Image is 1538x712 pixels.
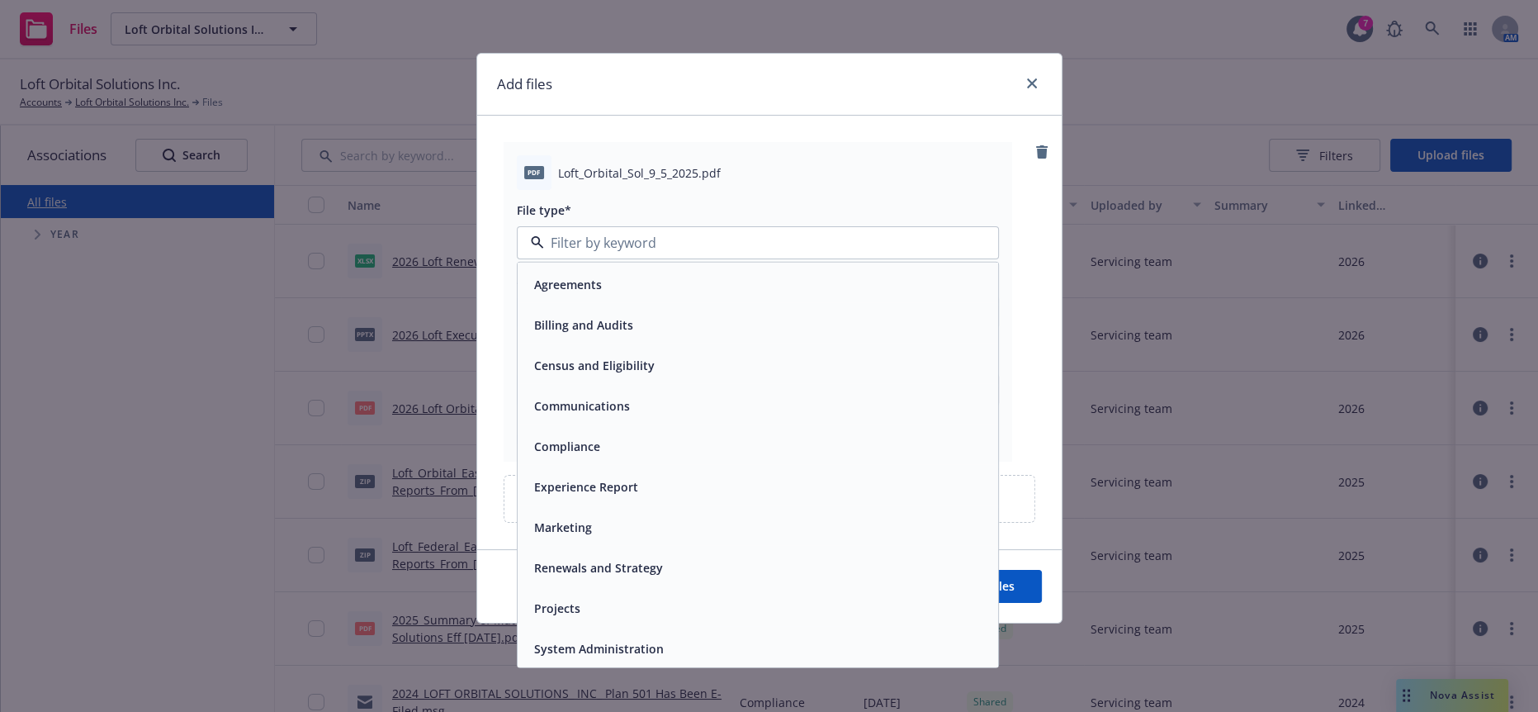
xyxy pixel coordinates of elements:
[534,519,592,536] button: Marketing
[534,640,664,657] button: System Administration
[524,166,544,178] span: pdf
[534,478,638,496] button: Experience Report
[517,202,571,218] span: File type*
[534,357,655,374] button: Census and Eligibility
[534,438,600,455] button: Compliance
[534,276,602,293] button: Agreements
[534,600,580,617] button: Projects
[534,559,663,577] button: Renewals and Strategy
[534,397,630,415] button: Communications
[504,475,1035,523] div: Upload new files
[544,233,965,253] input: Filter by keyword
[1032,142,1052,162] a: remove
[558,164,721,182] span: Loft_Orbital_Sol_9_5_2025.pdf
[534,316,633,334] button: Billing and Audits
[497,74,552,95] h1: Add files
[1022,74,1042,93] a: close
